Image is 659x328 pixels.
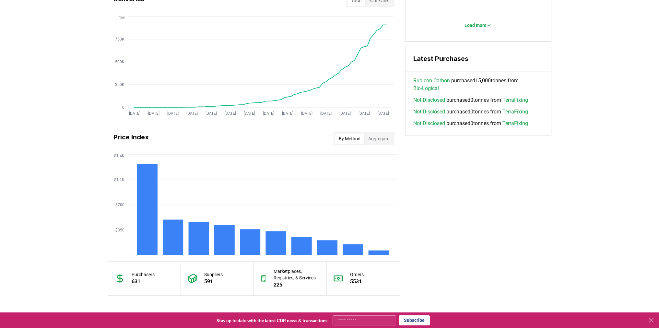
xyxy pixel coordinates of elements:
tspan: $1.4K [114,154,124,158]
p: Orders [350,271,364,278]
p: 591 [204,278,223,286]
button: By Method [335,134,364,144]
tspan: [DATE] [358,111,370,116]
a: TerraFixing [502,108,528,116]
tspan: [DATE] [148,111,159,116]
a: Bio-Logical [413,85,439,92]
tspan: [DATE] [129,111,140,116]
tspan: [DATE] [243,111,255,116]
tspan: [DATE] [301,111,312,116]
a: Not Disclosed [413,108,445,116]
tspan: [DATE] [339,111,350,116]
p: 5531 [350,278,364,286]
tspan: $1.1K [114,178,124,182]
tspan: [DATE] [377,111,389,116]
h3: Latest Purchases [413,54,543,64]
tspan: [DATE] [224,111,236,116]
tspan: [DATE] [282,111,293,116]
tspan: 500K [115,60,124,64]
tspan: 750K [115,37,124,41]
tspan: [DATE] [186,111,197,116]
a: Not Disclosed [413,96,445,104]
p: 225 [274,281,320,289]
tspan: 250K [115,82,124,87]
button: Load more [459,19,497,32]
p: Load more [465,22,487,29]
tspan: [DATE] [320,111,331,116]
button: Aggregate [364,134,393,144]
tspan: [DATE] [167,111,178,116]
p: 631 [132,278,155,286]
tspan: 0 [122,105,124,110]
tspan: $350 [115,228,124,232]
p: Purchasers [132,271,155,278]
span: purchased 0 tonnes from [413,108,528,116]
a: Rubicon Carbon [413,77,450,85]
a: TerraFixing [502,120,528,127]
tspan: $700 [115,203,124,207]
p: Suppliers [204,271,223,278]
a: Not Disclosed [413,120,445,127]
p: Marketplaces, Registries, & Services [274,268,320,281]
tspan: 1M [119,16,124,20]
span: purchased 0 tonnes from [413,120,528,127]
a: TerraFixing [502,96,528,104]
span: purchased 15,000 tonnes from [413,77,543,92]
tspan: [DATE] [205,111,217,116]
h3: Price Index [113,132,149,145]
span: purchased 0 tonnes from [413,96,528,104]
tspan: [DATE] [263,111,274,116]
